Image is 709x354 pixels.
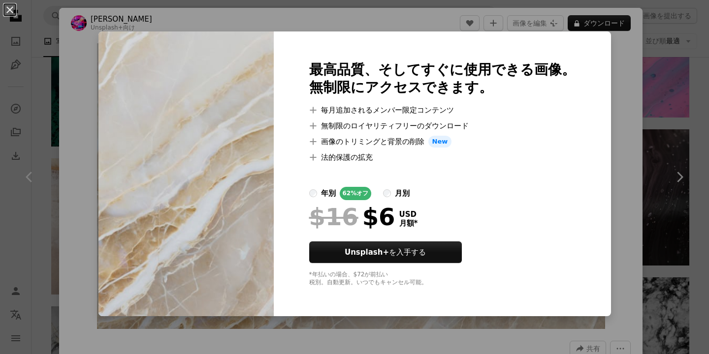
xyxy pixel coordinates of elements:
[309,104,576,116] li: 毎月追加されるメンバー限定コンテンツ
[309,204,358,230] span: $16
[309,136,576,147] li: 画像のトリミングと背景の削除
[383,189,391,197] input: 月別
[340,187,372,200] div: 62% オフ
[309,151,576,163] li: 法的保護の拡充
[309,61,576,96] h2: 最高品質、そしてすぐに使用できる画像。 無制限にアクセスできます。
[395,187,410,199] div: 月別
[345,248,389,257] strong: Unsplash+
[399,210,418,219] span: USD
[309,271,576,287] div: *年払いの場合、 $72 が前払い 税別。自動更新。いつでもキャンセル可能。
[309,204,395,230] div: $6
[321,187,336,199] div: 年別
[98,31,274,316] img: premium_photo-1708084010241-089435a57d01
[428,136,452,147] span: New
[309,120,576,132] li: 無制限のロイヤリティフリーのダウンロード
[309,241,462,263] button: Unsplash+を入手する
[309,189,317,197] input: 年別62%オフ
